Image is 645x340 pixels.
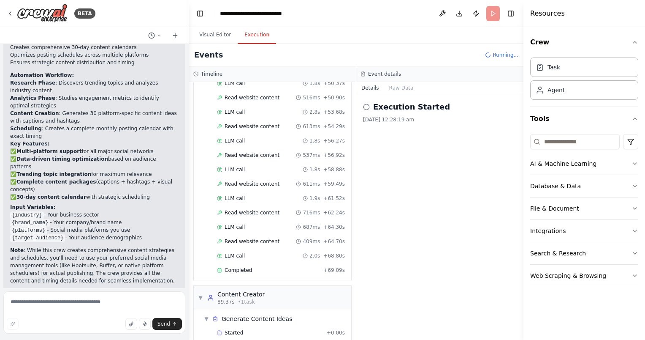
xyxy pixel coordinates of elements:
[323,238,345,245] span: + 64.70s
[530,30,638,54] button: Crew
[327,329,345,336] span: + 0.00s
[157,321,170,327] span: Send
[373,101,450,113] h2: Execution Started
[16,179,96,185] strong: Complete content packages
[225,238,279,245] span: Read website content
[201,71,222,77] h3: Timeline
[368,71,401,77] h3: Event details
[530,197,638,219] button: File & Document
[303,94,320,101] span: 516ms
[10,125,179,140] li: : Creates a complete monthly posting calendar with exact timing
[194,8,206,19] button: Hide left sidebar
[10,148,179,201] p: ✅ for all major social networks ✅ based on audience patterns ✅ for maximum relevance ✅ (captions ...
[225,166,245,173] span: LLM call
[530,107,638,131] button: Tools
[10,80,55,86] strong: Research Phase
[10,110,59,116] strong: Content Creation
[225,94,279,101] span: Read website content
[225,109,245,115] span: LLM call
[238,299,255,305] span: • 1 task
[16,194,86,200] strong: 30-day content calendar
[152,318,182,330] button: Send
[145,30,165,41] button: Switch to previous chat
[10,226,179,234] li: - Social media platforms you use
[309,195,320,202] span: 1.9s
[303,224,320,230] span: 687ms
[10,219,179,226] li: - Your company/brand name
[323,267,345,274] span: + 69.09s
[225,152,279,159] span: Read website content
[10,51,179,59] li: Optimizes posting schedules across multiple platforms
[7,318,19,330] button: Improve this prompt
[225,224,245,230] span: LLM call
[10,204,56,210] strong: Input Variables:
[10,94,179,110] li: : Studies engagement metrics to identify optimal strategies
[530,54,638,107] div: Crew
[225,209,279,216] span: Read website content
[194,49,223,61] h2: Events
[303,123,320,130] span: 613ms
[217,290,265,299] div: Content Creator
[225,195,245,202] span: LLM call
[10,79,179,94] li: : Discovers trending topics and analyzes industry content
[10,211,179,219] li: - Your business sector
[225,181,279,187] span: Read website content
[10,247,179,285] p: : While this crew creates comprehensive content strategies and schedules, you'll need to use your...
[10,247,24,253] strong: Note
[238,26,276,44] button: Execution
[530,175,638,197] button: Database & Data
[10,227,47,234] code: {platforms}
[10,126,42,132] strong: Scheduling
[225,123,279,130] span: Read website content
[530,220,638,242] button: Integrations
[323,137,345,144] span: + 56.27s
[530,249,586,258] div: Search & Research
[323,80,345,87] span: + 50.37s
[303,181,320,187] span: 611ms
[303,152,320,159] span: 537ms
[530,8,565,19] h4: Resources
[168,30,182,41] button: Start a new chat
[16,156,108,162] strong: Data-driven timing optimization
[323,209,345,216] span: + 62.24s
[303,238,320,245] span: 409ms
[356,82,384,94] button: Details
[309,252,320,259] span: 2.0s
[323,181,345,187] span: + 59.49s
[530,182,581,190] div: Database & Data
[309,109,320,115] span: 2.8s
[220,9,303,18] nav: breadcrumb
[192,26,238,44] button: Visual Editor
[530,271,606,280] div: Web Scraping & Browsing
[530,227,566,235] div: Integrations
[10,141,49,147] strong: Key Features:
[16,171,91,177] strong: Trending topic integration
[222,315,292,323] span: Generate Content Ideas
[225,252,245,259] span: LLM call
[309,137,320,144] span: 1.8s
[384,82,419,94] button: Raw Data
[530,242,638,264] button: Search & Research
[323,166,345,173] span: + 58.88s
[139,318,151,330] button: Click to speak your automation idea
[493,52,518,58] span: Running...
[530,153,638,175] button: AI & Machine Learning
[530,131,638,294] div: Tools
[10,219,50,227] code: {brand_name}
[10,234,179,241] li: - Your audience demographics
[10,110,179,125] li: : Generates 30 platform-specific content ideas with captions and hashtags
[125,318,137,330] button: Upload files
[323,109,345,115] span: + 53.68s
[363,116,517,123] div: [DATE] 12:28:19 am
[10,72,74,78] strong: Automation Workflow:
[10,59,179,66] li: Ensures strategic content distribution and timing
[217,299,235,305] span: 89.37s
[74,8,95,19] div: BETA
[530,159,596,168] div: AI & Machine Learning
[547,63,560,71] div: Task
[10,234,65,242] code: {target_audience}
[323,94,345,101] span: + 50.90s
[17,4,68,23] img: Logo
[505,8,517,19] button: Hide right sidebar
[530,204,579,213] div: File & Document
